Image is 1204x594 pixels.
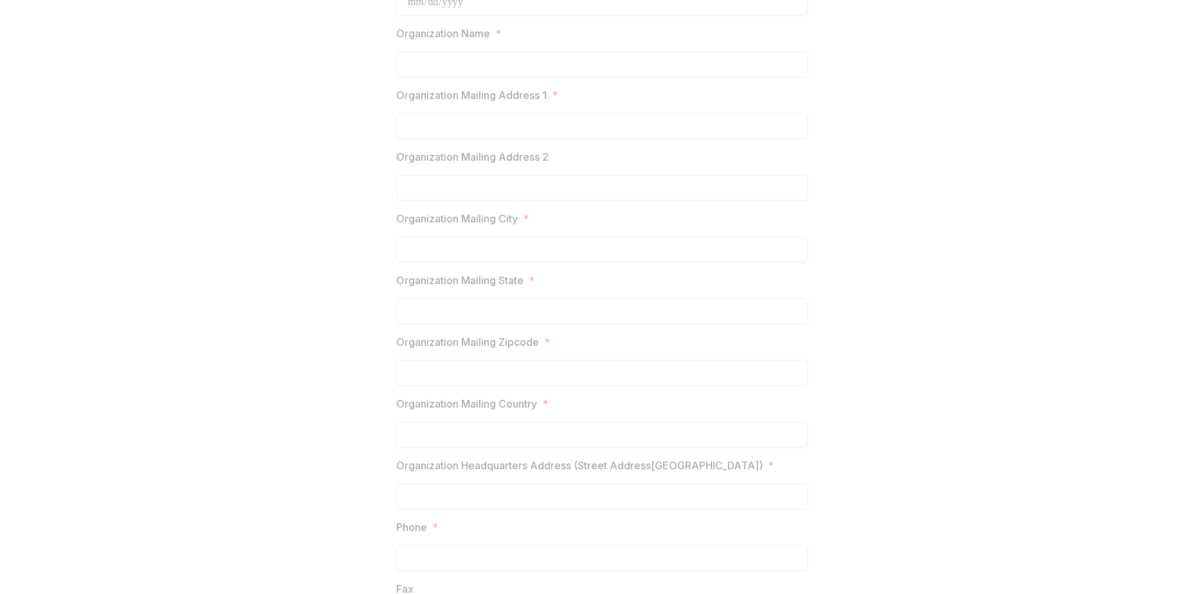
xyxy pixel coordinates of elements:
[396,334,539,350] p: Organization Mailing Zipcode
[396,149,549,165] p: Organization Mailing Address 2
[396,519,427,535] p: Phone
[396,26,490,41] p: Organization Name
[396,458,763,473] p: Organization Headquarters Address (Street Address[GEOGRAPHIC_DATA])
[396,211,518,226] p: Organization Mailing City
[396,396,537,411] p: Organization Mailing Country
[396,273,524,288] p: Organization Mailing State
[396,87,547,103] p: Organization Mailing Address 1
